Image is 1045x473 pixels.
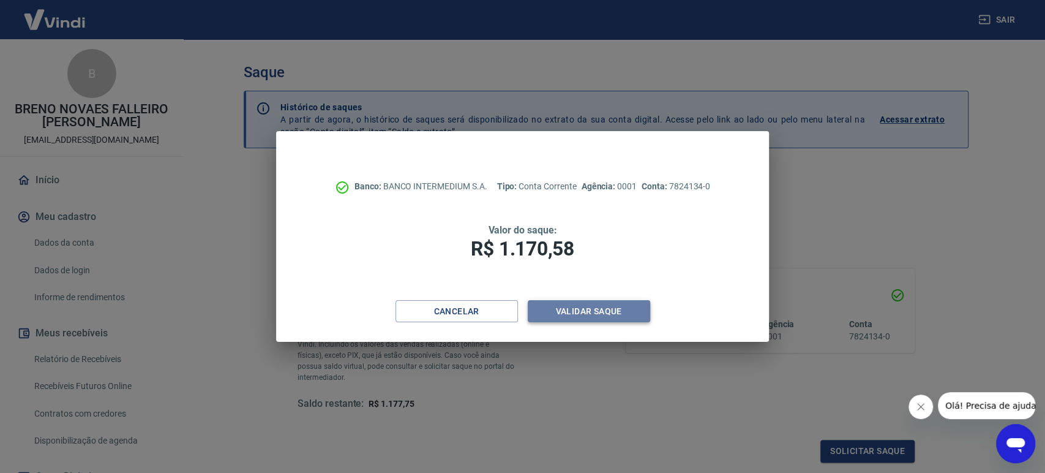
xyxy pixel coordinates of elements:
button: Validar saque [528,300,650,323]
span: Valor do saque: [488,224,556,236]
span: Agência: [582,181,618,191]
span: Banco: [354,181,383,191]
span: Olá! Precisa de ajuda? [7,9,103,18]
iframe: Fechar mensagem [908,395,933,419]
button: Cancelar [395,300,518,323]
p: 7824134-0 [642,180,710,193]
span: R$ 1.170,58 [471,237,574,260]
span: Conta: [642,181,669,191]
p: Conta Corrente [496,180,576,193]
span: Tipo: [496,181,519,191]
p: BANCO INTERMEDIUM S.A. [354,180,487,193]
iframe: Mensagem da empresa [938,392,1035,419]
p: 0001 [582,180,637,193]
iframe: Botão para abrir a janela de mensagens [996,424,1035,463]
